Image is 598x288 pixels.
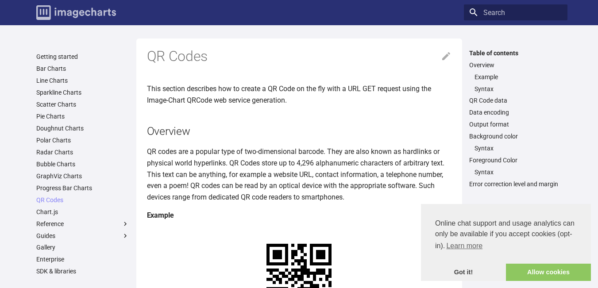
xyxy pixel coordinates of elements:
p: This section describes how to create a QR Code on the fly with a URL GET request using the Image-... [147,83,451,106]
a: Pie Charts [36,112,129,120]
a: QR Codes [36,196,129,204]
a: SDK & libraries [36,267,129,275]
a: Example [475,73,562,81]
a: Output format [469,120,562,128]
img: logo [36,5,116,20]
a: Background color [469,132,562,140]
a: Image-Charts documentation [33,2,120,23]
div: cookieconsent [421,204,591,281]
a: Line Charts [36,77,129,84]
label: Table of contents [464,49,567,57]
a: Syntax [475,85,562,93]
span: Online chat support and usage analytics can only be available if you accept cookies (opt-in). [435,218,577,253]
a: dismiss cookie message [421,264,506,281]
a: Progress Bar Charts [36,184,129,192]
a: Gallery [36,243,129,251]
a: Bubble Charts [36,160,129,168]
a: Radar Charts [36,148,129,156]
label: Reference [36,220,129,228]
a: Bar Charts [36,65,129,73]
nav: Background color [469,144,562,152]
p: QR codes are a popular type of two-dimensional barcode. They are also known as hardlinks or physi... [147,146,451,203]
nav: Table of contents [464,49,567,188]
a: Overview [469,61,562,69]
a: learn more about cookies [445,239,484,253]
a: Polar Charts [36,136,129,144]
a: Chart.js [36,208,129,216]
a: QR Code data [469,96,562,104]
a: Error correction level and margin [469,180,562,188]
h1: QR Codes [147,47,451,66]
a: GraphViz Charts [36,172,129,180]
a: Foreground Color [469,156,562,164]
input: Search [464,4,567,20]
a: Enterprise [36,255,129,263]
a: Data encoding [469,108,562,116]
nav: Overview [469,73,562,93]
a: Getting started [36,53,129,61]
label: Guides [36,232,129,240]
a: Syntax [475,144,562,152]
a: Doughnut Charts [36,124,129,132]
h4: Example [147,210,451,221]
a: Sparkline Charts [36,88,129,96]
a: Scatter Charts [36,100,129,108]
h2: Overview [147,123,451,139]
a: allow cookies [506,264,591,281]
nav: Foreground Color [469,168,562,176]
a: Syntax [475,168,562,176]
